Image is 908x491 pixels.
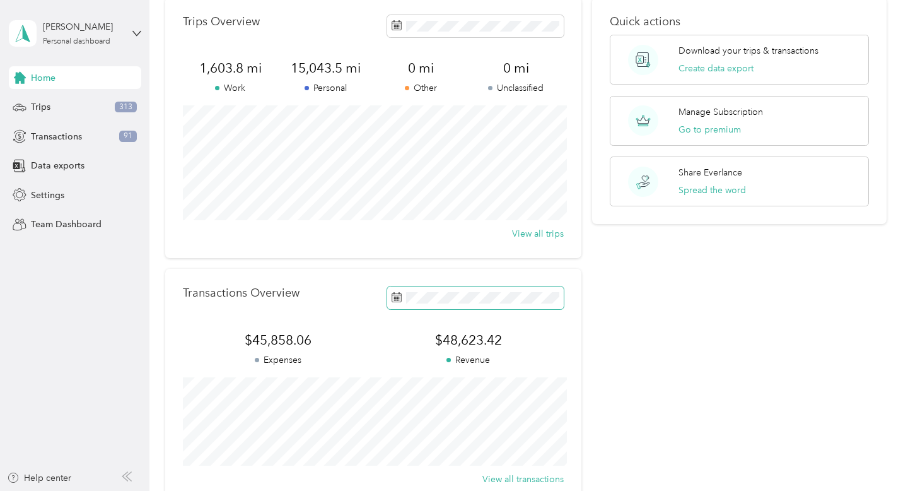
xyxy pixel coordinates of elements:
p: Other [373,81,469,95]
span: Settings [31,189,64,202]
button: Help center [7,471,71,485]
p: Trips Overview [183,15,260,28]
p: Personal [278,81,373,95]
span: 0 mi [373,59,469,77]
p: Download your trips & transactions [678,44,818,57]
span: Team Dashboard [31,218,102,231]
span: $45,858.06 [183,331,373,349]
p: Share Everlance [678,166,742,179]
span: Data exports [31,159,84,172]
button: Create data export [678,62,754,75]
div: Personal dashboard [43,38,110,45]
p: Revenue [373,353,564,367]
p: Manage Subscription [678,105,763,119]
p: Unclassified [469,81,564,95]
span: $48,623.42 [373,331,564,349]
span: 15,043.5 mi [278,59,373,77]
button: Spread the word [678,184,746,197]
p: Quick actions [610,15,868,28]
span: 91 [119,131,137,142]
span: 1,603.8 mi [183,59,278,77]
span: Trips [31,100,50,114]
div: [PERSON_NAME] [43,20,122,33]
span: Transactions [31,130,82,143]
span: 313 [115,102,137,113]
iframe: Everlance-gr Chat Button Frame [837,420,908,491]
span: Home [31,71,55,85]
p: Work [183,81,278,95]
button: Go to premium [678,123,741,136]
p: Transactions Overview [183,287,300,300]
span: 0 mi [469,59,564,77]
button: View all transactions [482,473,564,486]
p: Expenses [183,353,373,367]
button: View all trips [512,227,564,240]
